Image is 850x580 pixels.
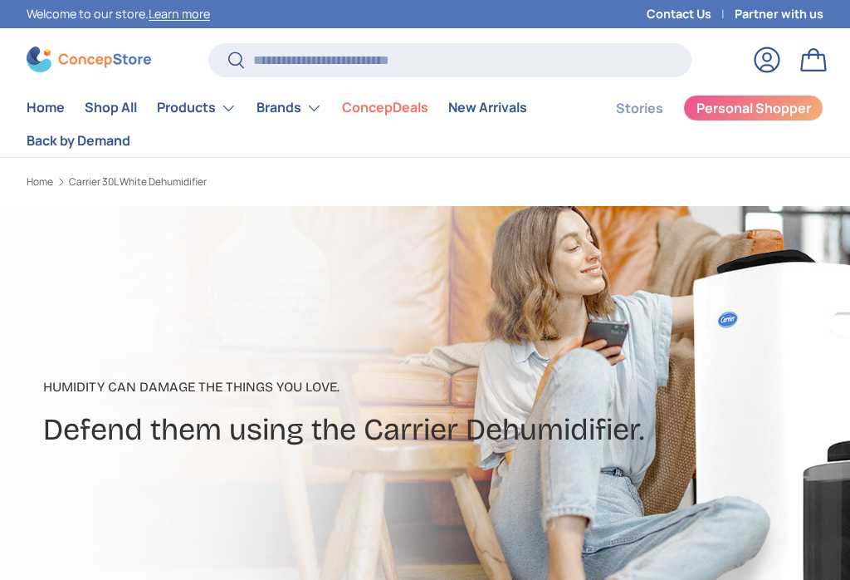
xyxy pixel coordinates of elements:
[43,377,644,397] p: Humidity can damage the things you love.
[27,125,130,157] a: Back by Demand
[735,5,823,23] a: Partner with us
[683,95,823,121] a: Personal Shopper
[647,5,735,23] a: Contact Us
[342,91,428,124] a: ConcepDeals
[43,410,644,450] h2: Defend them using the Carrier Dehumidifier.
[247,91,332,125] summary: Brands
[147,91,247,125] summary: Products
[157,91,237,125] a: Products
[27,91,65,124] a: Home
[616,92,663,125] a: Stories
[69,177,207,187] a: Carrier 30L White Dehumidifier
[256,91,322,125] a: Brands
[696,101,811,115] span: Personal Shopper
[27,177,53,187] a: Home
[448,91,527,124] a: New Arrivals
[27,174,449,189] nav: Breadcrumbs
[27,5,210,23] p: Welcome to our store.
[27,47,151,72] img: ConcepStore
[27,91,576,157] nav: Primary
[576,91,823,157] nav: Secondary
[85,91,137,124] a: Shop All
[149,6,210,22] a: Learn more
